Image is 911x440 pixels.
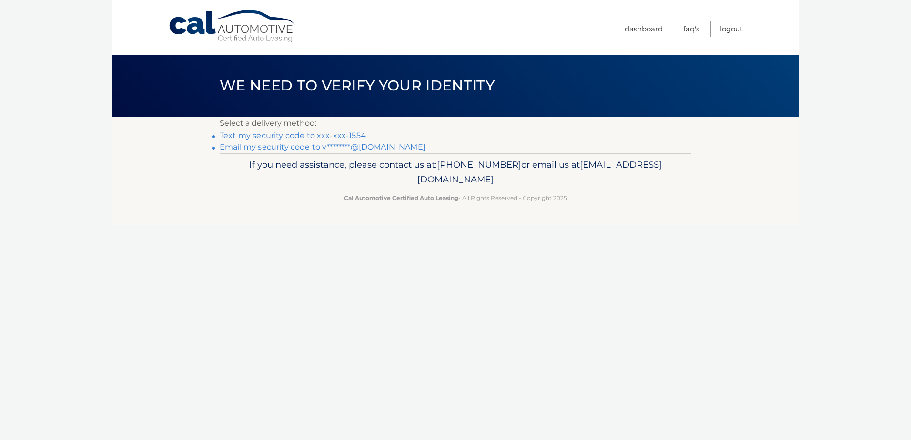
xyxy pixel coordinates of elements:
p: - All Rights Reserved - Copyright 2025 [226,193,685,203]
a: Text my security code to xxx-xxx-1554 [220,131,366,140]
a: FAQ's [683,21,699,37]
a: Dashboard [625,21,663,37]
span: We need to verify your identity [220,77,495,94]
span: [PHONE_NUMBER] [437,159,521,170]
p: Select a delivery method: [220,117,691,130]
a: Email my security code to v********@[DOMAIN_NAME] [220,142,425,151]
strong: Cal Automotive Certified Auto Leasing [344,194,458,201]
a: Cal Automotive [168,10,297,43]
a: Logout [720,21,743,37]
p: If you need assistance, please contact us at: or email us at [226,157,685,188]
